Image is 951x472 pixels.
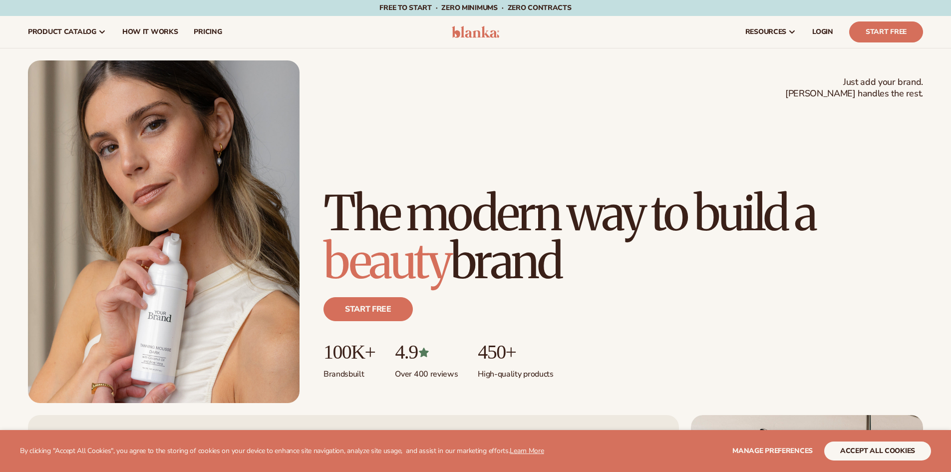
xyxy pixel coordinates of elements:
span: beauty [323,231,450,291]
span: resources [745,28,786,36]
p: 4.9 [395,341,458,363]
h1: The modern way to build a brand [323,189,923,285]
a: LOGIN [804,16,841,48]
span: How It Works [122,28,178,36]
a: product catalog [20,16,114,48]
p: Brands built [323,363,375,380]
a: Start free [323,297,413,321]
a: Learn More [510,446,544,456]
p: Over 400 reviews [395,363,458,380]
span: LOGIN [812,28,833,36]
span: Manage preferences [732,446,813,456]
span: product catalog [28,28,96,36]
img: Female holding tanning mousse. [28,60,300,403]
span: Free to start · ZERO minimums · ZERO contracts [379,3,571,12]
p: 450+ [478,341,553,363]
a: Start Free [849,21,923,42]
a: How It Works [114,16,186,48]
p: High-quality products [478,363,553,380]
span: pricing [194,28,222,36]
button: Manage preferences [732,442,813,461]
button: accept all cookies [824,442,931,461]
a: pricing [186,16,230,48]
span: Just add your brand. [PERSON_NAME] handles the rest. [785,76,923,100]
p: By clicking "Accept All Cookies", you agree to the storing of cookies on your device to enhance s... [20,447,544,456]
a: resources [737,16,804,48]
img: logo [452,26,499,38]
p: 100K+ [323,341,375,363]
